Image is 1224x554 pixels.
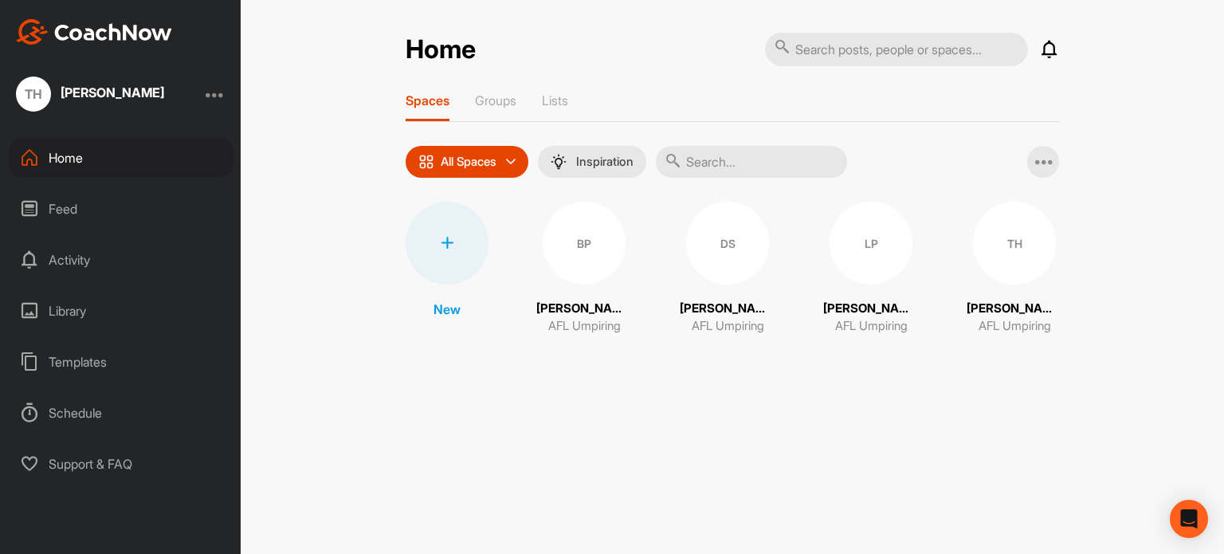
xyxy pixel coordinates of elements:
[830,202,912,285] div: LP
[973,202,1056,285] div: TH
[9,240,233,280] div: Activity
[765,33,1028,66] input: Search posts, people or spaces...
[835,317,908,336] p: AFL Umpiring
[536,202,632,336] a: BP[PERSON_NAME] PeaceAFL Umpiring
[967,300,1062,318] p: [PERSON_NAME]
[1170,500,1208,538] div: Open Intercom Messenger
[9,138,233,178] div: Home
[406,34,476,65] h2: Home
[16,77,51,112] div: TH
[9,444,233,484] div: Support & FAQ
[692,317,764,336] p: AFL Umpiring
[823,300,919,318] p: [PERSON_NAME]
[686,202,769,285] div: DS
[967,202,1062,336] a: TH[PERSON_NAME]AFL Umpiring
[576,155,634,168] p: Inspiration
[823,202,919,336] a: LP[PERSON_NAME]AFL Umpiring
[551,154,567,170] img: menuIcon
[548,317,621,336] p: AFL Umpiring
[61,86,164,99] div: [PERSON_NAME]
[536,300,632,318] p: [PERSON_NAME] Peace
[441,155,496,168] p: All Spaces
[680,300,775,318] p: [PERSON_NAME]
[16,19,172,45] img: CoachNow
[9,393,233,433] div: Schedule
[542,92,568,108] p: Lists
[979,317,1051,336] p: AFL Umpiring
[433,300,461,319] p: New
[9,342,233,382] div: Templates
[418,154,434,170] img: icon
[9,189,233,229] div: Feed
[680,202,775,336] a: DS[PERSON_NAME]AFL Umpiring
[406,92,449,108] p: Spaces
[475,92,516,108] p: Groups
[9,291,233,331] div: Library
[543,202,626,285] div: BP
[656,146,847,178] input: Search...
